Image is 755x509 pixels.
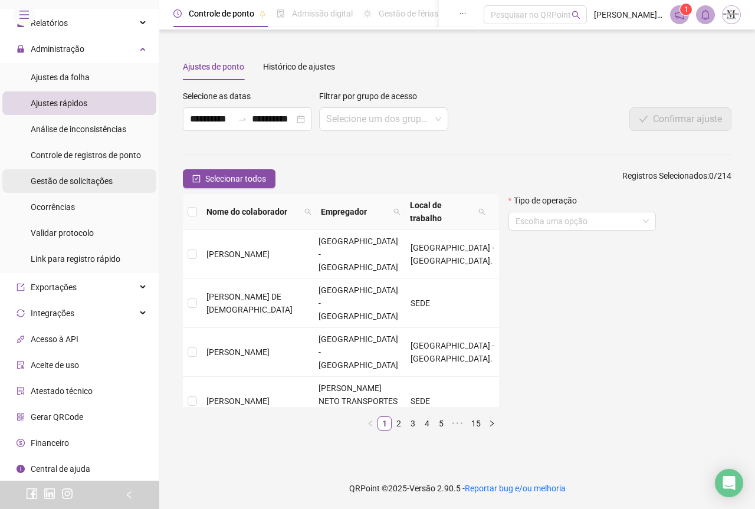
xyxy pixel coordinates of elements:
[61,488,73,500] span: instagram
[302,203,314,221] span: search
[363,9,372,18] span: sun
[393,208,401,215] span: search
[206,205,300,218] span: Nome do colaborador
[31,44,84,54] span: Administração
[378,417,391,430] a: 1
[319,237,398,272] span: [GEOGRAPHIC_DATA] - [GEOGRAPHIC_DATA]
[377,416,392,431] li: 1
[684,5,688,14] span: 1
[263,60,335,73] div: Histórico de ajustes
[448,416,467,431] li: 5 próximas páginas
[411,341,494,363] span: [GEOGRAPHIC_DATA] - [GEOGRAPHIC_DATA].
[44,488,55,500] span: linkedin
[715,469,743,497] div: Open Intercom Messenger
[478,208,485,215] span: search
[159,468,755,509] footer: QRPoint © 2025 - 2.90.5 -
[206,347,270,357] span: [PERSON_NAME]
[17,413,25,421] span: qrcode
[448,416,467,431] span: •••
[238,114,247,124] span: swap-right
[468,417,484,430] a: 15
[31,228,94,238] span: Validar protocolo
[319,383,398,419] span: [PERSON_NAME] NETO TRANSPORTES E LOGISTICA LTDA
[31,438,69,448] span: Financeiro
[277,9,285,18] span: file-done
[411,243,494,265] span: [GEOGRAPHIC_DATA] - [GEOGRAPHIC_DATA].
[26,488,38,500] span: facebook
[189,9,254,18] span: Controle de ponto
[629,107,731,131] button: Confirmar ajuste
[594,8,663,21] span: [PERSON_NAME] - TRANSMARTINS
[674,9,685,20] span: notification
[183,90,258,103] label: Selecione as datas
[409,484,435,493] span: Versão
[367,420,374,427] span: left
[421,417,434,430] a: 4
[304,208,311,215] span: search
[17,309,25,317] span: sync
[476,196,488,227] span: search
[31,412,83,422] span: Gerar QRCode
[205,172,266,185] span: Selecionar todos
[410,199,474,225] span: Local de trabalho
[17,283,25,291] span: export
[31,308,74,318] span: Integrações
[411,298,430,308] span: SEDE
[183,60,244,73] div: Ajustes de ponto
[31,334,78,344] span: Acesso à API
[392,417,405,430] a: 2
[206,396,270,406] span: [PERSON_NAME]
[17,439,25,447] span: dollar
[31,360,79,370] span: Aceite de uso
[259,11,266,18] span: pushpin
[485,416,499,431] button: right
[31,386,93,396] span: Atestado técnico
[406,416,420,431] li: 3
[125,491,133,499] span: left
[173,9,182,18] span: clock-circle
[31,18,68,28] span: Relatórios
[31,124,126,134] span: Análise de inconsistências
[411,396,430,406] span: SEDE
[379,9,438,18] span: Gestão de férias
[292,9,353,18] span: Admissão digital
[183,169,275,188] button: Selecionar todos
[622,169,731,188] span: : 0 / 214
[17,387,25,395] span: solution
[435,417,448,430] a: 5
[17,335,25,343] span: api
[459,9,467,17] span: ellipsis
[465,484,566,493] span: Reportar bug e/ou melhoria
[319,285,398,321] span: [GEOGRAPHIC_DATA] - [GEOGRAPHIC_DATA]
[206,292,293,314] span: [PERSON_NAME] DE [DEMOGRAPHIC_DATA]
[192,175,201,183] span: check-square
[485,416,499,431] li: Próxima página
[31,283,77,292] span: Exportações
[420,416,434,431] li: 4
[17,465,25,473] span: info-circle
[488,420,495,427] span: right
[31,202,75,212] span: Ocorrências
[406,417,419,430] a: 3
[700,9,711,20] span: bell
[31,73,90,82] span: Ajustes da folha
[319,334,398,370] span: [GEOGRAPHIC_DATA] - [GEOGRAPHIC_DATA]
[622,171,707,180] span: Registros Selecionados
[363,416,377,431] li: Página anterior
[31,176,113,186] span: Gestão de solicitações
[17,45,25,53] span: lock
[31,254,120,264] span: Link para registro rápido
[238,114,247,124] span: to
[723,6,740,24] img: 67331
[206,249,270,259] span: [PERSON_NAME]
[680,4,692,15] sup: 1
[363,416,377,431] button: left
[508,194,585,207] label: Tipo de operação
[467,416,485,431] li: 15
[391,203,403,221] span: search
[17,361,25,369] span: audit
[321,205,389,218] span: Empregador
[31,464,90,474] span: Central de ajuda
[392,416,406,431] li: 2
[572,11,580,19] span: search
